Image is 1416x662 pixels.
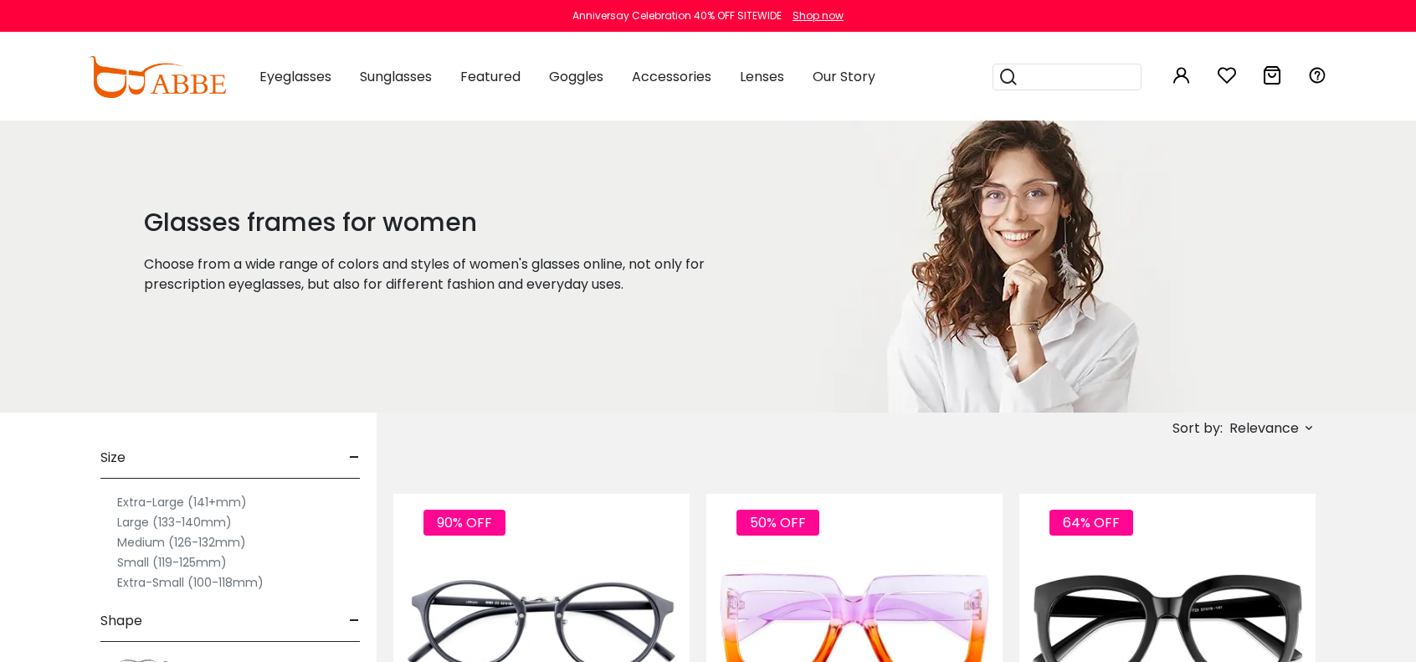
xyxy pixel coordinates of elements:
label: Extra-Large (141+mm) [117,492,247,512]
span: 90% OFF [423,510,505,536]
label: Large (133-140mm) [117,512,232,532]
span: Accessories [632,67,711,86]
span: 64% OFF [1049,510,1133,536]
label: Medium (126-132mm) [117,532,246,552]
span: Our Story [813,67,875,86]
a: Shop now [784,8,844,23]
span: Sort by: [1172,418,1223,438]
span: Featured [460,67,521,86]
span: Eyeglasses [259,67,331,86]
span: - [349,601,360,641]
img: glasses frames for women [795,120,1220,413]
label: Small (119-125mm) [117,552,227,572]
span: Lenses [740,67,784,86]
p: Choose from a wide range of colors and styles of women's glasses online, not only for prescriptio... [144,254,753,295]
span: Relevance [1229,413,1299,444]
span: Sunglasses [360,67,432,86]
span: Goggles [549,67,603,86]
span: 50% OFF [736,510,819,536]
img: abbeglasses.com [89,56,226,98]
span: Size [100,438,126,478]
span: Shape [100,601,142,641]
div: Anniversay Celebration 40% OFF SITEWIDE [572,8,782,23]
span: - [349,438,360,478]
label: Extra-Small (100-118mm) [117,572,264,593]
h1: Glasses frames for women [144,208,753,238]
div: Shop now [793,8,844,23]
